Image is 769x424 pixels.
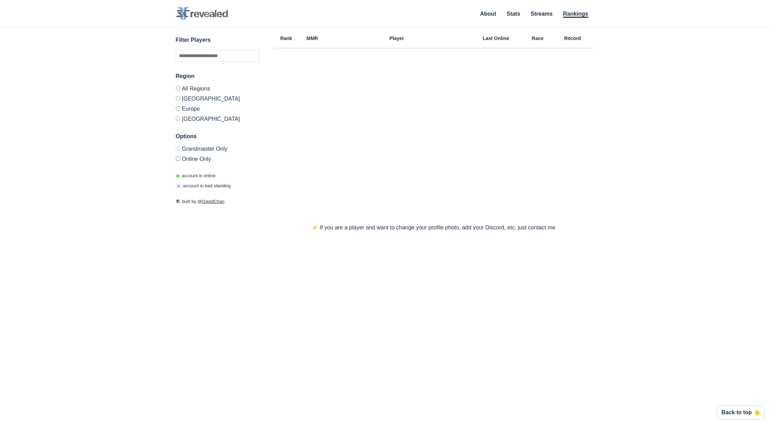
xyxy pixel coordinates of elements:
input: [GEOGRAPHIC_DATA] [176,96,180,101]
span: ☠️ [176,183,181,188]
span: 🛠 [176,199,180,204]
h3: Region [176,72,259,80]
input: All Regions [176,86,180,91]
h6: Player [325,36,468,41]
h6: Rank [273,36,299,41]
p: ⚡️ If you are a player and want to change your profile photo, add your Discord, etc, just contact me [297,223,569,232]
p: built by @ [176,198,259,205]
input: Online Only [176,156,180,161]
label: [GEOGRAPHIC_DATA] [176,93,259,103]
label: Only show accounts currently laddering [176,154,259,162]
p: account is online [176,172,216,179]
h6: MMR [299,36,325,41]
img: SC2 Revealed [176,7,228,21]
label: Only Show accounts currently in Grandmaster [176,146,259,154]
input: Europe [176,106,180,111]
a: Streams [531,11,552,17]
a: DavidChan [202,199,225,204]
input: [GEOGRAPHIC_DATA] [176,116,180,121]
h6: Record [552,36,594,41]
a: Stats [507,11,520,17]
label: Europe [176,103,259,113]
span: ◉ [176,173,180,178]
a: Rankings [563,11,588,18]
input: Grandmaster Only [176,146,180,151]
h6: Last Online [468,36,524,41]
p: account in bad standing [176,182,231,189]
label: [GEOGRAPHIC_DATA] [176,113,259,122]
h3: Filter Players [176,36,259,44]
h3: Options [176,132,259,141]
a: About [480,11,496,17]
p: Back to top 👆 [721,410,760,415]
label: All Regions [176,86,259,93]
h6: Race [524,36,552,41]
